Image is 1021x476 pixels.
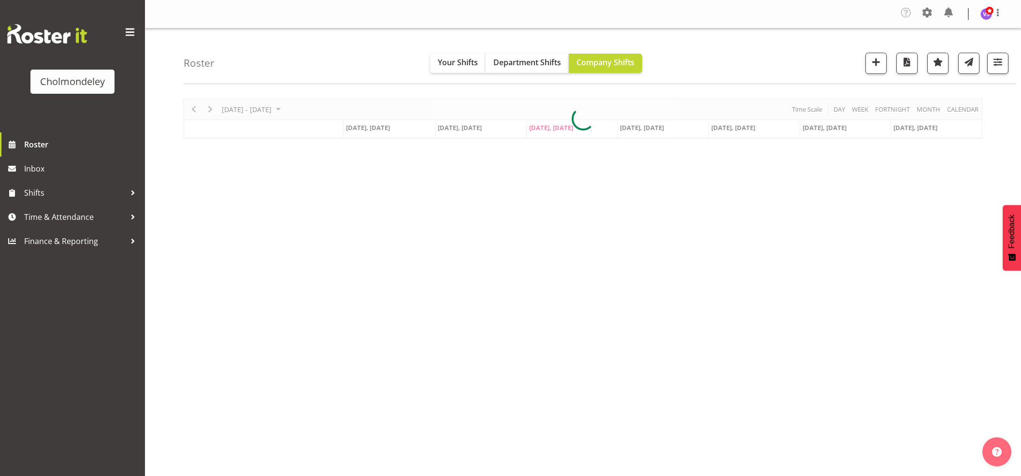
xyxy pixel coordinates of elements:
[493,57,561,68] span: Department Shifts
[992,447,1002,457] img: help-xxl-2.png
[438,57,478,68] span: Your Shifts
[40,74,105,89] div: Cholmondeley
[24,210,126,224] span: Time & Attendance
[896,53,918,74] button: Download a PDF of the roster according to the set date range.
[987,53,1008,74] button: Filter Shifts
[24,161,140,176] span: Inbox
[24,137,140,152] span: Roster
[576,57,634,68] span: Company Shifts
[865,53,887,74] button: Add a new shift
[980,8,992,20] img: victoria-spackman5507.jpg
[927,53,949,74] button: Highlight an important date within the roster.
[430,54,486,73] button: Your Shifts
[569,54,642,73] button: Company Shifts
[24,234,126,248] span: Finance & Reporting
[24,186,126,200] span: Shifts
[1007,215,1016,248] span: Feedback
[486,54,569,73] button: Department Shifts
[7,24,87,43] img: Rosterit website logo
[1003,205,1021,271] button: Feedback - Show survey
[184,58,215,69] h4: Roster
[958,53,979,74] button: Send a list of all shifts for the selected filtered period to all rostered employees.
